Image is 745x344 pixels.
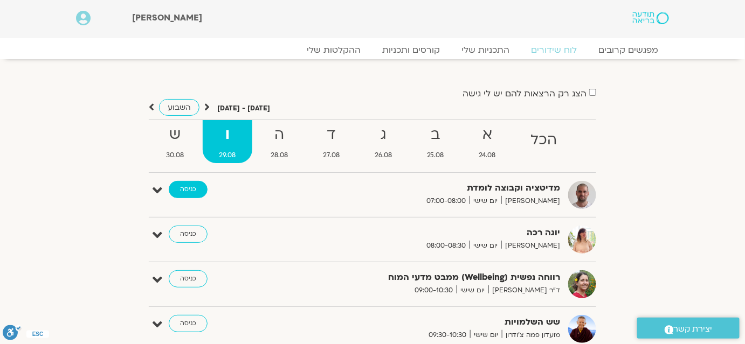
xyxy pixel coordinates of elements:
strong: א [463,123,512,147]
span: יום שישי [470,329,502,341]
a: השבוע [159,99,199,116]
span: 24.08 [463,150,512,161]
span: 09:30-10:30 [425,329,470,341]
span: ד"ר [PERSON_NAME] [488,285,560,296]
a: ההקלטות שלי [296,45,371,55]
strong: ה [254,123,305,147]
label: הצג רק הרצאות להם יש לי גישה [463,89,587,99]
a: כניסה [169,226,208,243]
strong: רווחה נפשית (Wellbeing) ממבט מדעי המוח [296,270,560,285]
a: ה28.08 [254,120,305,163]
span: מועדון פמה צ'ודרון [502,329,560,341]
strong: ש [150,123,201,147]
a: הכל [514,120,574,163]
a: יצירת קשר [637,318,740,339]
span: 28.08 [254,150,305,161]
a: כניסה [169,270,208,287]
span: יצירת קשר [674,322,713,336]
a: ש30.08 [150,120,201,163]
strong: ב [410,123,460,147]
strong: מדיטציה וקבוצה לומדת [296,181,560,195]
strong: שש השלמויות [296,315,560,329]
span: 07:00-08:00 [423,195,470,207]
span: 09:00-10:30 [411,285,457,296]
nav: Menu [76,45,669,55]
strong: יוגה רכה [296,226,560,240]
strong: הכל [514,128,574,152]
strong: ו [203,123,252,147]
span: יום שישי [470,240,501,251]
strong: ג [358,123,409,147]
a: ו29.08 [203,120,252,163]
span: 25.08 [410,150,460,161]
span: 26.08 [358,150,409,161]
span: [PERSON_NAME] [501,240,560,251]
a: ב25.08 [410,120,460,163]
a: כניסה [169,181,208,198]
a: קורסים ותכניות [371,45,451,55]
span: השבוע [168,102,191,113]
a: ד27.08 [307,120,356,163]
span: 08:00-08:30 [423,240,470,251]
a: א24.08 [463,120,512,163]
a: כניסה [169,315,208,332]
span: 29.08 [203,150,252,161]
span: 27.08 [307,150,356,161]
span: יום שישי [457,285,488,296]
a: ג26.08 [358,120,409,163]
p: [DATE] - [DATE] [217,103,270,114]
a: מפגשים קרובים [588,45,669,55]
span: יום שישי [470,195,501,207]
strong: ד [307,123,356,147]
a: התכניות שלי [451,45,520,55]
a: לוח שידורים [520,45,588,55]
span: [PERSON_NAME] [501,195,560,207]
span: 30.08 [150,150,201,161]
span: [PERSON_NAME] [133,12,203,24]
